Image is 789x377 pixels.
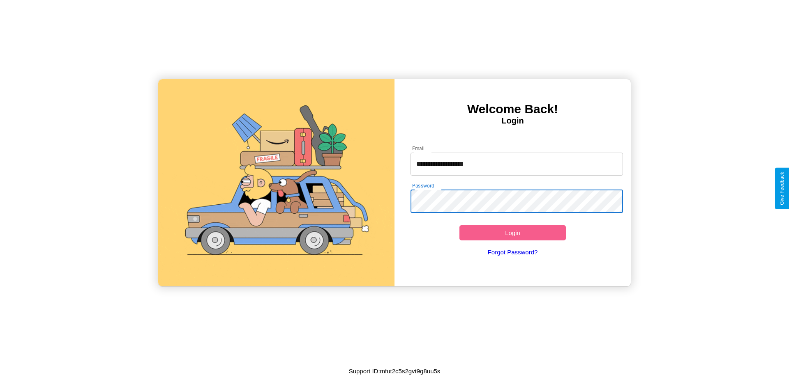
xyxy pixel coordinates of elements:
p: Support ID: mfut2c5s2gvt9g8uu5s [349,366,441,377]
button: Login [459,225,566,240]
div: Give Feedback [779,172,785,205]
a: Forgot Password? [406,240,619,264]
h4: Login [394,116,631,126]
h3: Welcome Back! [394,102,631,116]
label: Email [412,145,425,152]
label: Password [412,182,434,189]
img: gif [158,79,394,286]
